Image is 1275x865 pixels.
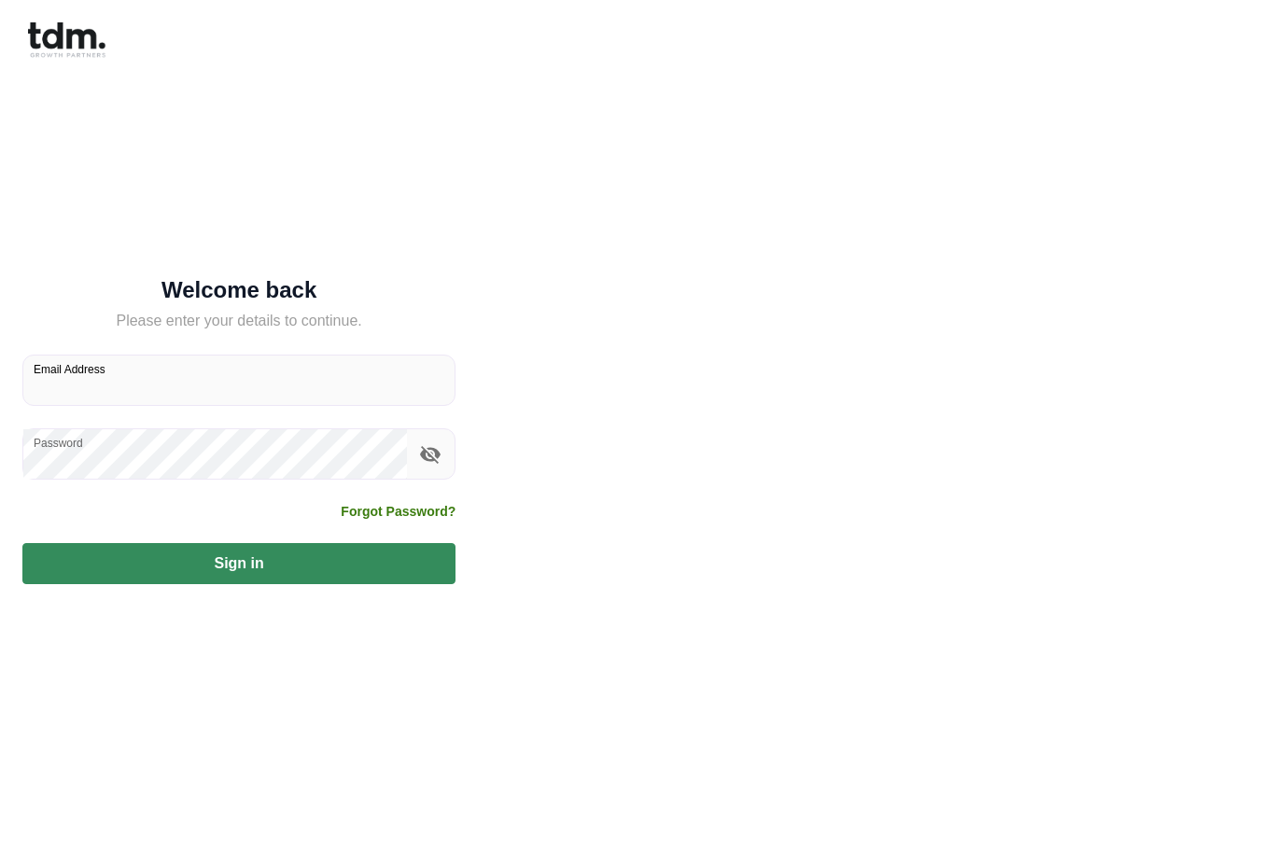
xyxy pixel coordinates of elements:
h5: Please enter your details to continue. [22,310,455,332]
label: Email Address [34,361,105,377]
button: toggle password visibility [414,439,446,470]
h5: Welcome back [22,281,455,300]
button: Sign in [22,543,455,584]
label: Password [34,435,83,451]
a: Forgot Password? [341,502,455,521]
